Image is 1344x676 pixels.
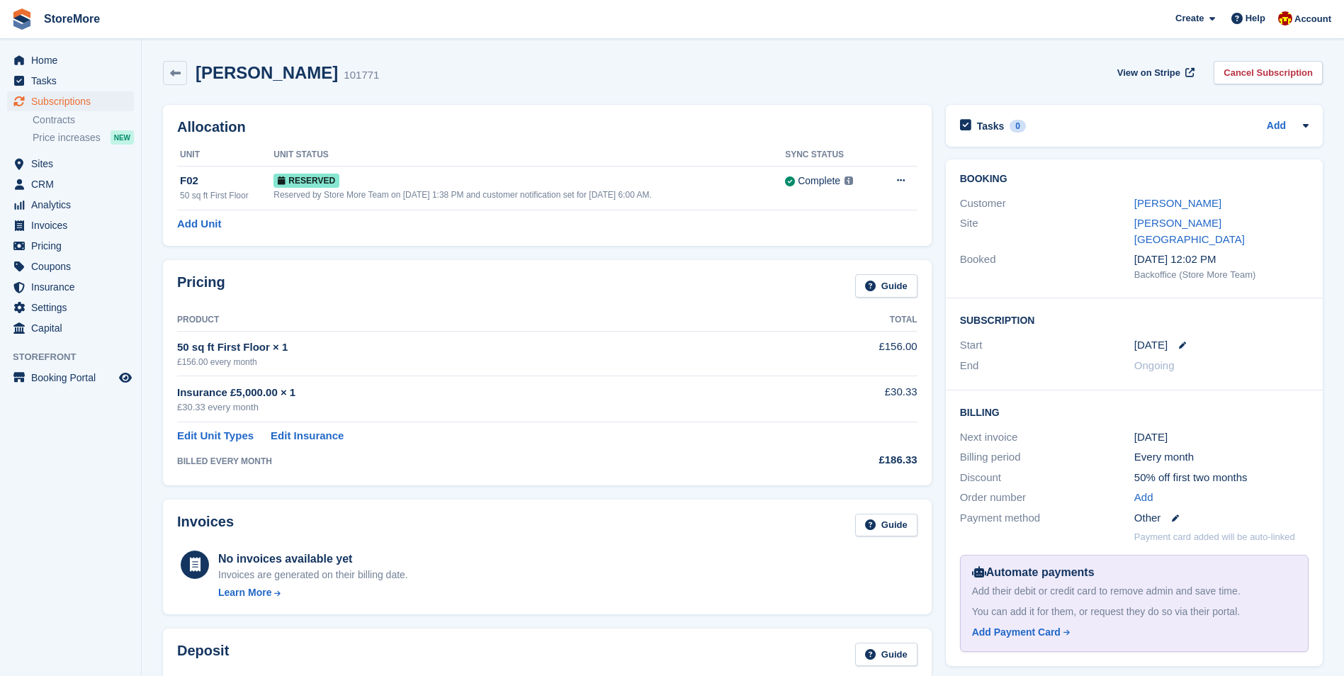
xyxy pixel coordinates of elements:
[1278,11,1292,26] img: Store More Team
[7,195,134,215] a: menu
[177,455,779,468] div: BILLED EVERY MONTH
[1134,490,1153,506] a: Add
[1175,11,1204,26] span: Create
[977,120,1005,133] h2: Tasks
[779,331,917,376] td: £156.00
[960,215,1134,247] div: Site
[7,174,134,194] a: menu
[7,236,134,256] a: menu
[855,274,917,298] a: Guide
[779,309,917,332] th: Total
[1134,510,1309,526] div: Other
[1134,337,1168,354] time: 2025-08-18 00:00:00 UTC
[1134,470,1309,486] div: 50% off first two months
[7,154,134,174] a: menu
[1246,11,1265,26] span: Help
[1134,217,1245,245] a: [PERSON_NAME][GEOGRAPHIC_DATA]
[972,625,1291,640] a: Add Payment Card
[177,339,779,356] div: 50 sq ft First Floor × 1
[31,174,116,194] span: CRM
[1134,197,1221,209] a: [PERSON_NAME]
[7,368,134,388] a: menu
[31,215,116,235] span: Invoices
[31,50,116,70] span: Home
[180,189,273,202] div: 50 sq ft First Floor
[1214,61,1323,84] a: Cancel Subscription
[271,428,344,444] a: Edit Insurance
[31,298,116,317] span: Settings
[273,188,785,201] div: Reserved by Store More Team on [DATE] 1:38 PM and customer notification set for [DATE] 6:00 AM.
[1010,120,1026,133] div: 0
[33,130,134,145] a: Price increases NEW
[31,195,116,215] span: Analytics
[972,604,1297,619] div: You can add it for them, or request they do so via their portal.
[177,514,234,537] h2: Invoices
[855,643,917,666] a: Guide
[111,130,134,145] div: NEW
[960,196,1134,212] div: Customer
[960,312,1309,327] h2: Subscription
[177,356,779,368] div: £156.00 every month
[117,369,134,386] a: Preview store
[31,236,116,256] span: Pricing
[31,318,116,338] span: Capital
[779,452,917,468] div: £186.33
[31,277,116,297] span: Insurance
[1294,12,1331,26] span: Account
[177,309,779,332] th: Product
[960,429,1134,446] div: Next invoice
[960,510,1134,526] div: Payment method
[1267,118,1286,135] a: Add
[180,173,273,189] div: F02
[972,564,1297,581] div: Automate payments
[177,144,273,167] th: Unit
[7,277,134,297] a: menu
[1134,268,1309,282] div: Backoffice (Store More Team)
[273,144,785,167] th: Unit Status
[960,358,1134,374] div: End
[1134,252,1309,268] div: [DATE] 12:02 PM
[785,144,877,167] th: Sync Status
[960,252,1134,281] div: Booked
[33,131,101,145] span: Price increases
[33,113,134,127] a: Contracts
[177,274,225,298] h2: Pricing
[31,368,116,388] span: Booking Portal
[177,385,779,401] div: Insurance £5,000.00 × 1
[779,376,917,422] td: £30.33
[273,174,339,188] span: Reserved
[1134,449,1309,466] div: Every month
[7,91,134,111] a: menu
[177,643,229,666] h2: Deposit
[31,71,116,91] span: Tasks
[7,50,134,70] a: menu
[177,428,254,444] a: Edit Unit Types
[7,318,134,338] a: menu
[38,7,106,30] a: StoreMore
[1134,530,1295,544] p: Payment card added will be auto-linked
[1134,359,1175,371] span: Ongoing
[177,119,917,135] h2: Allocation
[972,584,1297,599] div: Add their debit or credit card to remove admin and save time.
[855,514,917,537] a: Guide
[7,215,134,235] a: menu
[972,625,1061,640] div: Add Payment Card
[1117,66,1180,80] span: View on Stripe
[218,551,408,568] div: No invoices available yet
[344,67,379,84] div: 101771
[1134,429,1309,446] div: [DATE]
[7,257,134,276] a: menu
[196,63,338,82] h2: [PERSON_NAME]
[960,405,1309,419] h2: Billing
[1112,61,1197,84] a: View on Stripe
[845,176,853,185] img: icon-info-grey-7440780725fd019a000dd9b08b2336e03edf1995a4989e88bcd33f0948082b44.svg
[31,257,116,276] span: Coupons
[31,91,116,111] span: Subscriptions
[960,490,1134,506] div: Order number
[13,350,141,364] span: Storefront
[7,71,134,91] a: menu
[11,9,33,30] img: stora-icon-8386f47178a22dfd0bd8f6a31ec36ba5ce8667c1dd55bd0f319d3a0aa187defe.svg
[798,174,840,188] div: Complete
[960,174,1309,185] h2: Booking
[218,568,408,582] div: Invoices are generated on their billing date.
